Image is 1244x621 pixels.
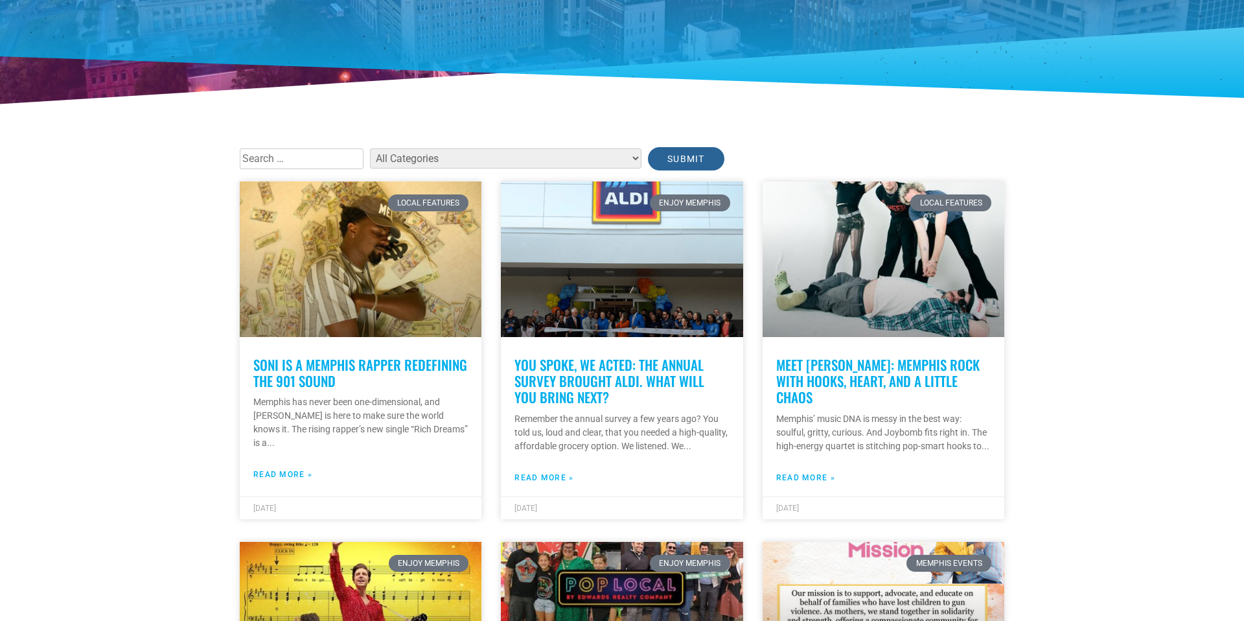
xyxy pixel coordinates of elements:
[648,147,724,170] input: Submit
[650,555,730,572] div: Enjoy Memphis
[240,148,363,169] input: Search …
[514,355,704,407] a: You Spoke, We Acted: The Annual Survey Brought ALDI. What Will You Bring Next?
[388,194,469,211] div: Local Features
[253,469,312,480] a: Read more about Soni Is A Memphis Rapper Redefining the 901 Sound
[776,412,991,453] p: Memphis’ music DNA is messy in the best way: soulful, gritty, curious. And Joybomb fits right in....
[514,412,729,453] p: Remember the annual survey a few years ago? You told us, loud and clear, that you needed a high-q...
[906,555,991,572] div: Memphis Events
[253,504,276,513] span: [DATE]
[776,504,799,513] span: [DATE]
[253,395,468,450] p: Memphis has never been one-dimensional, and [PERSON_NAME] is here to make sure the world knows it...
[514,504,537,513] span: [DATE]
[910,194,991,211] div: Local Features
[514,472,573,484] a: Read more about You Spoke, We Acted: The Annual Survey Brought ALDI. What Will You Bring Next?
[253,355,467,391] a: Soni Is A Memphis Rapper Redefining the 901 Sound
[389,555,469,572] div: Enjoy Memphis
[650,194,730,211] div: Enjoy Memphis
[776,355,980,407] a: Meet [PERSON_NAME]: Memphis Rock with Hooks, Heart, and a Little Chaos
[776,472,835,484] a: Read more about Meet Joybomb: Memphis Rock with Hooks, Heart, and a Little Chaos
